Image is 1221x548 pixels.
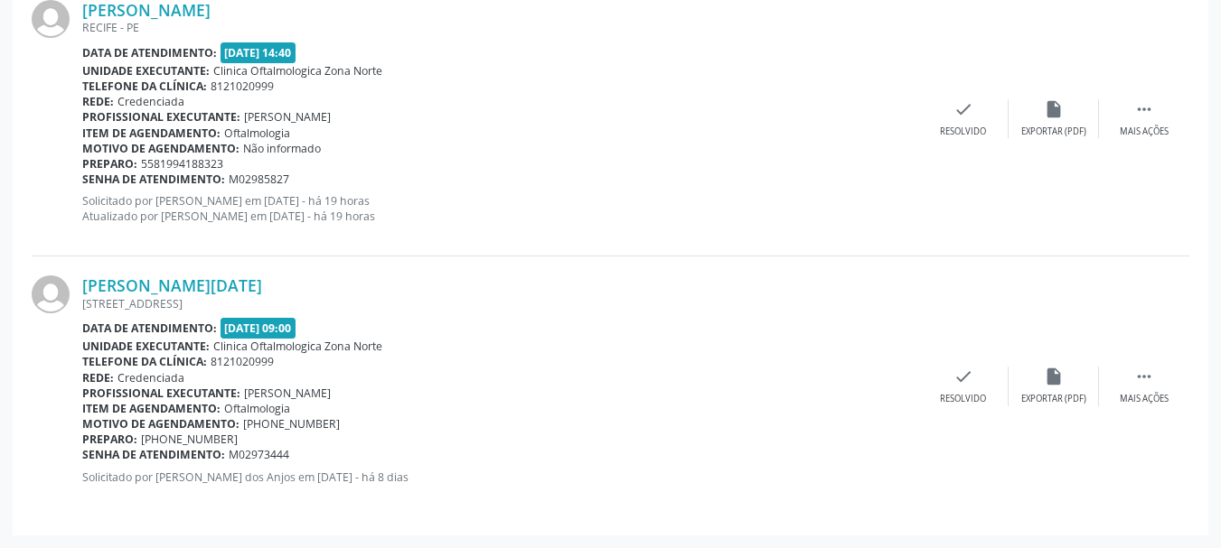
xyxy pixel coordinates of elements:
[82,79,207,94] b: Telefone da clínica:
[940,125,986,138] div: Resolvido
[141,156,223,172] span: 5581994188323
[224,125,290,141] span: Oftalmologia
[82,193,918,224] p: Solicitado por [PERSON_NAME] em [DATE] - há 19 horas Atualizado por [PERSON_NAME] em [DATE] - há ...
[1044,99,1064,119] i: insert_drive_file
[32,275,70,313] img: img
[82,447,225,462] b: Senha de atendimento:
[1021,393,1086,405] div: Exportar (PDF)
[1120,125,1169,138] div: Mais ações
[82,339,210,354] b: Unidade executante:
[229,447,289,462] span: M02973444
[117,94,184,109] span: Credenciada
[244,385,331,401] span: [PERSON_NAME]
[82,20,918,35] div: RECIFE - PE
[82,296,918,311] div: [STREET_ADDRESS]
[82,172,225,187] b: Senha de atendimento:
[82,354,207,369] b: Telefone da clínica:
[82,125,221,141] b: Item de agendamento:
[82,385,240,401] b: Profissional executante:
[953,99,973,119] i: check
[221,318,296,339] span: [DATE] 09:00
[1134,99,1154,119] i: 
[243,416,340,432] span: [PHONE_NUMBER]
[1021,125,1086,138] div: Exportar (PDF)
[82,275,262,295] a: [PERSON_NAME][DATE]
[1044,367,1064,386] i: insert_drive_file
[211,79,274,94] span: 8121020999
[244,109,331,125] span: [PERSON_NAME]
[953,367,973,386] i: check
[243,141,321,156] span: Não informado
[224,401,290,416] span: Oftalmologia
[82,141,240,156] b: Motivo de agendamento:
[141,432,238,447] span: [PHONE_NUMBER]
[82,94,114,109] b: Rede:
[1120,393,1169,405] div: Mais ações
[82,45,217,60] b: Data de atendimento:
[82,416,240,432] b: Motivo de agendamento:
[82,432,137,447] b: Preparo:
[82,156,137,172] b: Preparo:
[82,320,217,336] b: Data de atendimento:
[211,354,274,369] span: 8121020999
[82,63,210,79] b: Unidade executante:
[82,370,114,385] b: Rede:
[940,393,986,405] div: Resolvido
[229,172,289,187] span: M02985827
[1134,367,1154,386] i: 
[213,339,382,354] span: Clinica Oftalmologica Zona Norte
[82,401,221,416] b: Item de agendamento:
[82,109,240,125] b: Profissional executante:
[213,63,382,79] span: Clinica Oftalmologica Zona Norte
[82,469,918,485] p: Solicitado por [PERSON_NAME] dos Anjos em [DATE] - há 8 dias
[117,370,184,385] span: Credenciada
[221,42,296,63] span: [DATE] 14:40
